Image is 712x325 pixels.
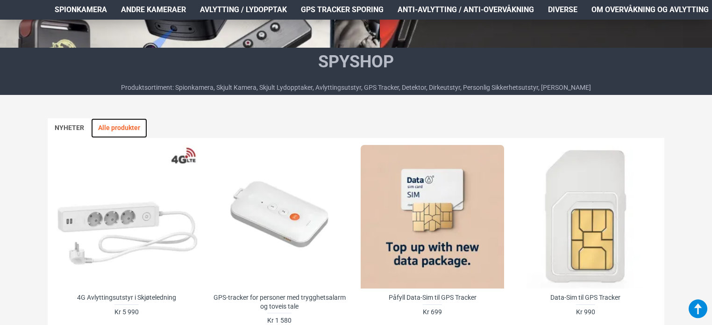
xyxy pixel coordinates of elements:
span: Kr 5 990 [114,309,139,315]
a: Påfyll Data-Sim til GPS Tracker [389,293,477,302]
div: Produktsortiment: Spionkamera, Skjult Kamera, Skjult Lydopptaker, Avlyttingsutstyr, GPS Tracker, ... [121,83,591,93]
h1: SpyShop [121,50,591,73]
span: Om overvåkning og avlytting [591,4,709,15]
a: GPS-tracker for personer med trygghetsalarm og toveis tale [207,145,351,289]
a: Alle produkter [91,118,147,138]
a: NYHETER [48,118,91,138]
span: Diverse [548,4,577,15]
span: Kr 699 [423,309,442,315]
span: GPS Tracker Sporing [301,4,384,15]
a: GPS-tracker for personer med trygghetsalarm og toveis tale [212,293,346,310]
span: Anti-avlytting / Anti-overvåkning [398,4,534,15]
a: Data-Sim til GPS Tracker [513,145,657,289]
span: Spionkamera [55,4,107,15]
span: Avlytting / Lydopptak [200,4,287,15]
a: Påfyll Data-Sim til GPS Tracker [361,145,504,289]
span: Andre kameraer [121,4,186,15]
span: Kr 1 580 [267,317,292,324]
a: Data-Sim til GPS Tracker [550,293,620,302]
a: 4G Avlyttingsutstyr i Skjøteledning [77,293,176,302]
span: Kr 990 [576,309,595,315]
a: 4G Avlyttingsutstyr i Skjøteledning [55,145,198,289]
